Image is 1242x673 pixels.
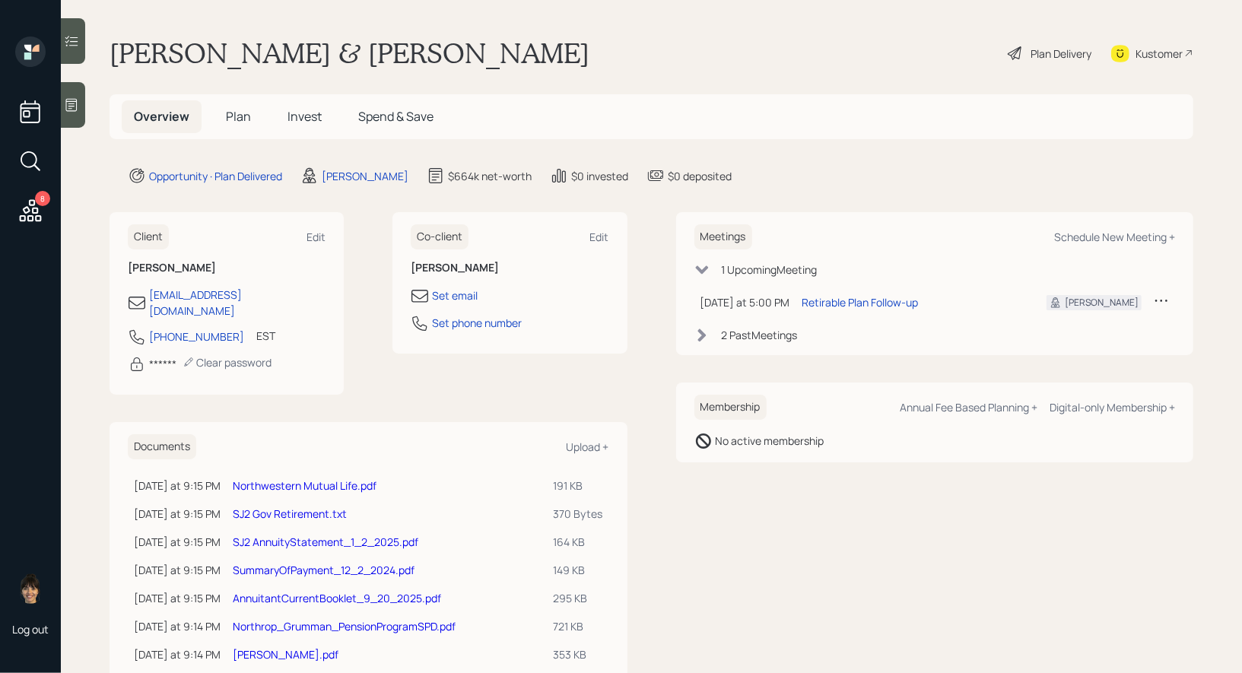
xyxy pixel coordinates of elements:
span: Plan [226,108,251,125]
span: Overview [134,108,189,125]
div: [DATE] at 5:00 PM [700,294,790,310]
div: Log out [12,622,49,636]
div: [DATE] at 9:15 PM [134,590,221,606]
div: $664k net-worth [448,168,532,184]
div: No active membership [716,433,824,449]
a: Northrop_Grumman_PensionProgramSPD.pdf [233,619,456,633]
div: Set phone number [432,315,522,331]
div: Kustomer [1136,46,1183,62]
span: Invest [287,108,322,125]
div: Upload + [567,440,609,454]
div: [DATE] at 9:15 PM [134,562,221,578]
h6: [PERSON_NAME] [411,262,608,275]
div: 1 Upcoming Meeting [722,262,818,278]
div: Edit [307,230,326,244]
a: [PERSON_NAME].pdf [233,647,338,662]
div: [PHONE_NUMBER] [149,329,244,344]
div: [DATE] at 9:14 PM [134,646,221,662]
div: [DATE] at 9:15 PM [134,534,221,550]
div: Annual Fee Based Planning + [900,400,1037,414]
div: 2 Past Meeting s [722,327,798,343]
div: Digital-only Membership + [1050,400,1175,414]
a: AnnuitantCurrentBooklet_9_20_2025.pdf [233,591,441,605]
a: SJ2 Gov Retirement.txt [233,506,347,521]
div: [EMAIL_ADDRESS][DOMAIN_NAME] [149,287,326,319]
h1: [PERSON_NAME] & [PERSON_NAME] [110,37,589,70]
a: SummaryOfPayment_12_2_2024.pdf [233,563,415,577]
span: Spend & Save [358,108,434,125]
div: 295 KB [554,590,603,606]
div: Schedule New Meeting + [1054,230,1175,244]
div: [DATE] at 9:14 PM [134,618,221,634]
h6: Membership [694,395,767,420]
h6: Meetings [694,224,752,249]
div: 8 [35,191,50,206]
div: 353 KB [554,646,603,662]
div: 191 KB [554,478,603,494]
div: Retirable Plan Follow-up [802,294,919,310]
h6: [PERSON_NAME] [128,262,326,275]
div: [DATE] at 9:15 PM [134,478,221,494]
div: EST [256,328,275,344]
div: [PERSON_NAME] [1065,296,1139,310]
div: [PERSON_NAME] [322,168,408,184]
a: Northwestern Mutual Life.pdf [233,478,376,493]
div: Plan Delivery [1031,46,1091,62]
h6: Documents [128,434,196,459]
div: Edit [590,230,609,244]
h6: Client [128,224,169,249]
div: Clear password [183,355,272,370]
div: $0 deposited [668,168,732,184]
h6: Co-client [411,224,469,249]
div: 370 Bytes [554,506,603,522]
img: treva-nostdahl-headshot.png [15,573,46,604]
div: 164 KB [554,534,603,550]
div: 721 KB [554,618,603,634]
div: Set email [432,287,478,303]
div: Opportunity · Plan Delivered [149,168,282,184]
div: 149 KB [554,562,603,578]
div: [DATE] at 9:15 PM [134,506,221,522]
a: SJ2 AnnuityStatement_1_2_2025.pdf [233,535,418,549]
div: $0 invested [571,168,628,184]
